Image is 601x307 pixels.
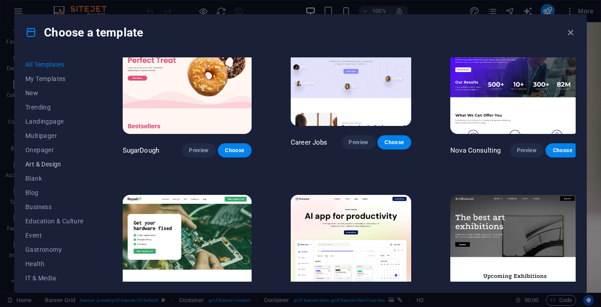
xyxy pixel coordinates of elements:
[127,121,346,212] a: AboutNOVA
[25,118,84,125] span: Landingpage
[25,100,84,114] button: Trending
[25,275,84,282] span: IT & Media
[25,161,84,168] span: Art & Design
[25,260,84,267] span: Health
[25,200,84,214] button: Business
[25,228,84,242] button: Event
[25,242,84,257] button: Gastronomy
[349,139,368,146] span: Preview
[553,147,572,154] span: Choose
[25,171,84,186] button: Blank
[25,72,84,86] button: My Templates
[123,15,252,134] img: SugarDough
[123,146,159,155] p: SugarDough
[510,143,544,158] button: Preview
[182,143,216,158] button: Preview
[291,195,411,306] img: Peoneera
[25,86,84,100] button: New
[218,143,252,158] button: Choose
[25,175,84,182] span: Blank
[25,89,84,97] span: New
[25,214,84,228] button: Education & Culture
[517,147,537,154] span: Preview
[291,15,411,126] img: Career Jobs
[25,157,84,171] button: Art & Design
[25,132,84,139] span: Multipager
[25,232,84,239] span: Event
[25,61,84,68] span: All Templates
[25,186,84,200] button: Blog
[450,146,501,155] p: Nova Consulting
[25,218,84,225] span: Education & Culture
[25,143,84,157] button: Onepager
[25,104,84,111] span: Trending
[385,139,404,146] span: Choose
[25,146,84,153] span: Onepager
[25,257,84,271] button: Health
[450,15,579,134] img: Nova Consulting
[225,147,244,154] span: Choose
[25,246,84,253] span: Gastronomy
[25,25,143,40] h4: Choose a template
[25,57,84,72] button: All Templates
[545,143,579,158] button: Choose
[25,75,84,82] span: My Templates
[291,138,328,147] p: Career Jobs
[25,114,84,129] button: Landingpage
[341,135,375,149] button: Preview
[377,135,411,149] button: Choose
[25,271,84,285] button: IT & Media
[25,203,84,210] span: Business
[189,147,208,154] span: Preview
[25,129,84,143] button: Multipager
[25,189,84,196] span: Blog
